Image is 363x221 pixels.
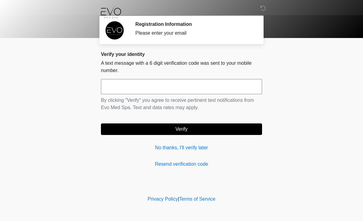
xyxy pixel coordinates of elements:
[101,123,262,135] button: Verify
[101,51,262,57] h2: Verify your identity
[101,97,262,111] p: By clicking "Verify" you agree to receive pertinent text notifications from Evo Med Spa. Text and...
[179,196,215,202] a: Terms of Service
[105,21,124,40] img: Agent Avatar
[95,5,127,19] img: Evo Med Spa Logo
[101,60,262,74] p: A text message with a 6 digit verification code was sent to your mobile number.
[101,161,262,168] a: Resend verification code
[148,196,178,202] a: Privacy Policy
[101,144,262,151] a: No thanks, I'll verify later
[135,29,253,37] div: Please enter your email
[178,196,179,202] a: |
[135,21,253,27] h2: Registration Information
